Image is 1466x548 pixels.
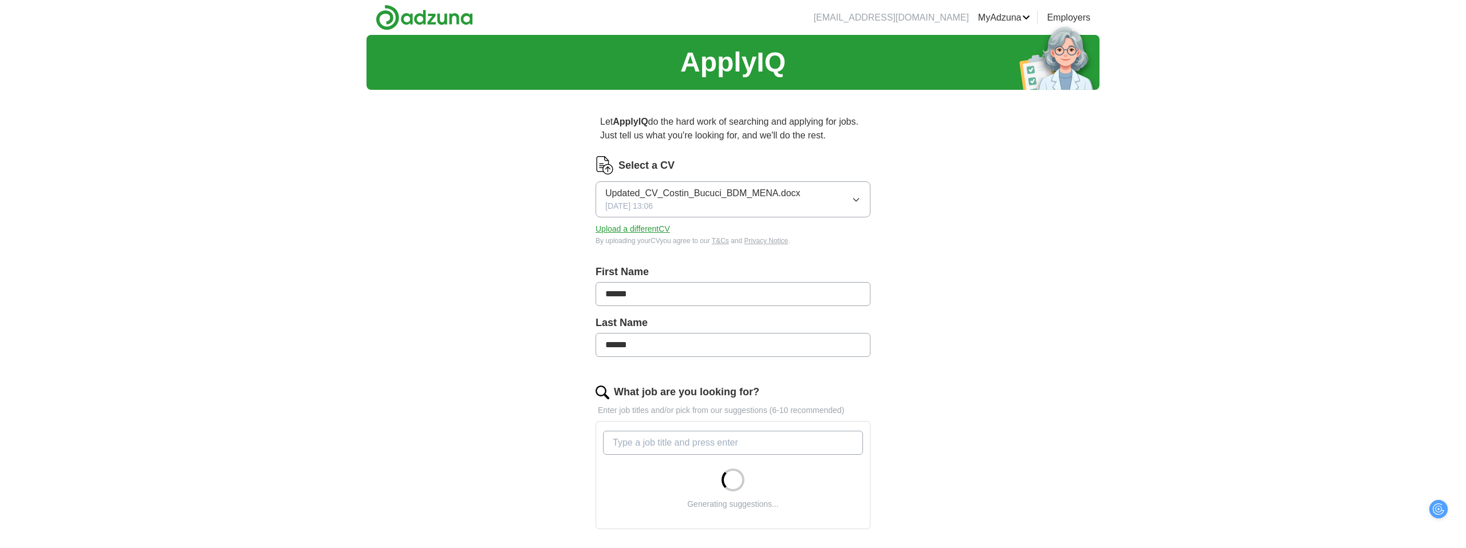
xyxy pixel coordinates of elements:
[596,404,870,416] p: Enter job titles and/or pick from our suggestions (6-10 recommended)
[814,11,969,25] li: [EMAIL_ADDRESS][DOMAIN_NAME]
[596,110,870,147] p: Let do the hard work of searching and applying for jobs. Just tell us what you're looking for, an...
[596,315,870,331] label: Last Name
[614,384,759,400] label: What job are you looking for?
[603,431,863,455] input: Type a job title and press enter
[376,5,473,30] img: Adzuna logo
[712,237,729,245] a: T&Cs
[618,158,675,173] label: Select a CV
[680,42,786,83] h1: ApplyIQ
[605,200,653,212] span: [DATE] 13:06
[744,237,789,245] a: Privacy Notice
[1047,11,1090,25] a: Employers
[596,223,670,235] button: Upload a differentCV
[596,181,870,217] button: Updated_CV_Costin_Bucuci_BDM_MENA.docx[DATE] 13:06
[605,186,801,200] span: Updated_CV_Costin_Bucuci_BDM_MENA.docx
[596,156,614,174] img: CV Icon
[613,117,648,126] strong: ApplyIQ
[687,498,779,510] div: Generating suggestions...
[596,264,870,280] label: First Name
[978,11,1031,25] a: MyAdzuna
[596,386,609,399] img: search.png
[596,236,870,246] div: By uploading your CV you agree to our and .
